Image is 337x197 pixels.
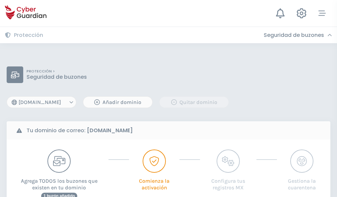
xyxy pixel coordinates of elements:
[27,127,133,135] b: Tu dominio de correo:
[136,173,173,191] p: Comienza la activación
[207,173,249,191] p: Configura tus registros MX
[136,149,173,191] button: Comienza la activación
[17,173,102,191] p: Agrega TODOS los buzones que existen en tu dominio
[159,96,229,108] button: Quitar dominio
[83,96,153,108] button: Añadir dominio
[284,149,320,191] button: Gestiona la cuarentena
[207,149,249,191] button: Configura tus registros MX
[264,32,324,39] h3: Seguridad de buzones
[27,74,87,80] p: Seguridad de buzones
[165,98,224,106] div: Quitar dominio
[27,69,87,74] p: PROTECCIÓN >
[284,173,320,191] p: Gestiona la cuarentena
[264,32,332,39] div: Seguridad de buzones
[88,98,147,106] div: Añadir dominio
[14,32,43,39] h3: Protección
[87,127,133,134] strong: [DOMAIN_NAME]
